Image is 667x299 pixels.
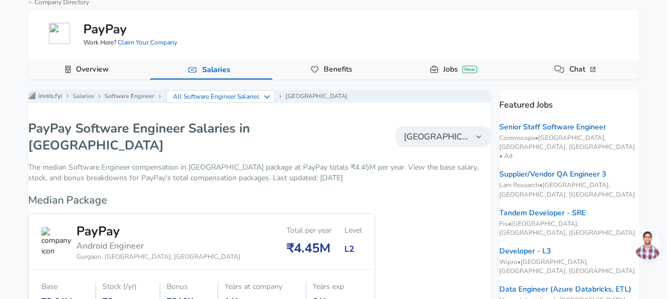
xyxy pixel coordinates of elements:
a: [GEOGRAPHIC_DATA] [285,92,348,101]
div: Company Data Navigation [28,60,639,80]
a: Software Engineer [105,92,154,101]
p: All Software Engineer Salaries [173,92,260,101]
a: Benefits [319,60,357,78]
a: Developer - L3 [499,246,551,257]
span: Lam Research • [GEOGRAPHIC_DATA], [GEOGRAPHIC_DATA], [GEOGRAPHIC_DATA] [499,181,639,199]
a: Data Engineer (Azure Databricks, ETL) [499,284,631,295]
h1: PayPay Software Engineer Salaries in [GEOGRAPHIC_DATA] [28,120,347,154]
div: Years at company [224,283,300,292]
img: company icon [41,227,71,257]
div: ₹4.45M [287,239,332,257]
span: [GEOGRAPHIC_DATA] [404,130,470,143]
div: PayPay [76,222,240,240]
div: Stock (/yr) [102,283,154,292]
button: [GEOGRAPHIC_DATA] [395,126,491,147]
h5: PayPay [83,20,127,38]
div: New [462,66,477,73]
a: JobsNew [439,60,481,78]
p: Featured Jobs [499,90,639,111]
div: Open chat [634,231,662,260]
a: Claim Your Company [118,38,177,47]
a: Tandem Developer - SRE [499,208,586,218]
div: Base [41,283,90,292]
div: Bonus [167,283,211,292]
h6: Median Package [28,192,375,209]
span: Work Here? [83,38,177,47]
a: Chat [565,60,602,78]
span: Commscope • [GEOGRAPHIC_DATA], [GEOGRAPHIC_DATA], [GEOGRAPHIC_DATA] • Ad [499,134,639,161]
a: Salaries [73,92,94,101]
a: Supplier/Vendor QA Engineer 3 [499,169,606,180]
a: Salaries [197,61,234,79]
a: Senior Staff Software Engineer [499,122,606,133]
span: Wipro • [GEOGRAPHIC_DATA], [GEOGRAPHIC_DATA], [GEOGRAPHIC_DATA] [499,258,639,276]
div: Total per year [287,226,332,235]
img: paypay.ne.jp [49,23,70,44]
div: Gurgaon, [GEOGRAPHIC_DATA], [GEOGRAPHIC_DATA] [76,252,240,261]
div: Level [344,226,362,235]
span: Fis • [GEOGRAPHIC_DATA], [GEOGRAPHIC_DATA], [GEOGRAPHIC_DATA] [499,219,639,238]
p: The median Software Engineer compensation in [GEOGRAPHIC_DATA] package at PayPay totals ₹4.45M pe... [28,162,491,183]
div: L2 [344,243,362,256]
div: Years exp [313,283,361,292]
div: Android Engineer [76,240,240,252]
a: Overview [72,60,112,78]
